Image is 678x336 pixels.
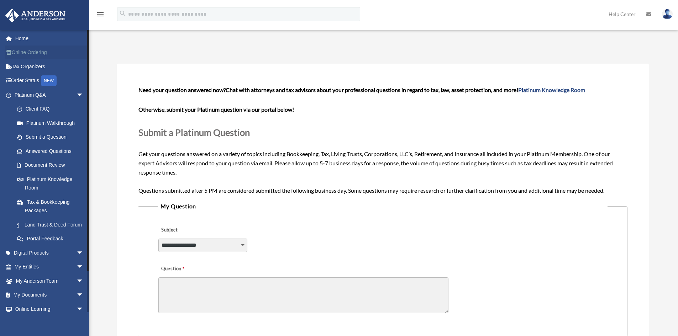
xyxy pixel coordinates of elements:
label: Subject [158,225,226,235]
a: Platinum Walkthrough [10,116,94,130]
span: arrow_drop_down [77,302,91,316]
a: Platinum Knowledge Room [518,86,585,93]
span: arrow_drop_down [77,260,91,274]
a: Platinum Q&Aarrow_drop_down [5,88,94,102]
a: Portal Feedback [10,232,94,246]
a: Order StatusNEW [5,74,94,88]
a: Document Review [10,158,94,172]
b: Otherwise, submit your Platinum question via our portal below! [138,106,294,113]
i: search [119,10,127,17]
span: Submit a Platinum Question [138,127,250,138]
a: My Entitiesarrow_drop_down [5,260,94,274]
img: User Pic [662,9,673,19]
a: Digital Productsarrow_drop_down [5,246,94,260]
a: Land Trust & Deed Forum [10,218,94,232]
span: arrow_drop_down [77,288,91,303]
span: Need your question answered now? [138,86,226,93]
span: arrow_drop_down [77,274,91,288]
a: Online Ordering [5,46,94,60]
div: NEW [41,75,57,86]
a: Client FAQ [10,102,94,116]
a: Tax Organizers [5,59,94,74]
a: My Documentsarrow_drop_down [5,288,94,302]
a: Home [5,31,94,46]
a: menu [96,12,105,18]
a: Submit a Question [10,130,91,144]
legend: My Question [158,201,607,211]
a: Online Learningarrow_drop_down [5,302,94,316]
span: Chat with attorneys and tax advisors about your professional questions in regard to tax, law, ass... [226,86,585,93]
a: My Anderson Teamarrow_drop_down [5,274,94,288]
label: Question [158,264,214,274]
a: Platinum Knowledge Room [10,172,94,195]
span: arrow_drop_down [77,246,91,260]
i: menu [96,10,105,18]
span: Get your questions answered on a variety of topics including Bookkeeping, Tax, Living Trusts, Cor... [138,86,626,193]
a: Tax & Bookkeeping Packages [10,195,94,218]
img: Anderson Advisors Platinum Portal [3,9,68,22]
span: arrow_drop_down [77,88,91,102]
a: Answered Questions [10,144,94,158]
